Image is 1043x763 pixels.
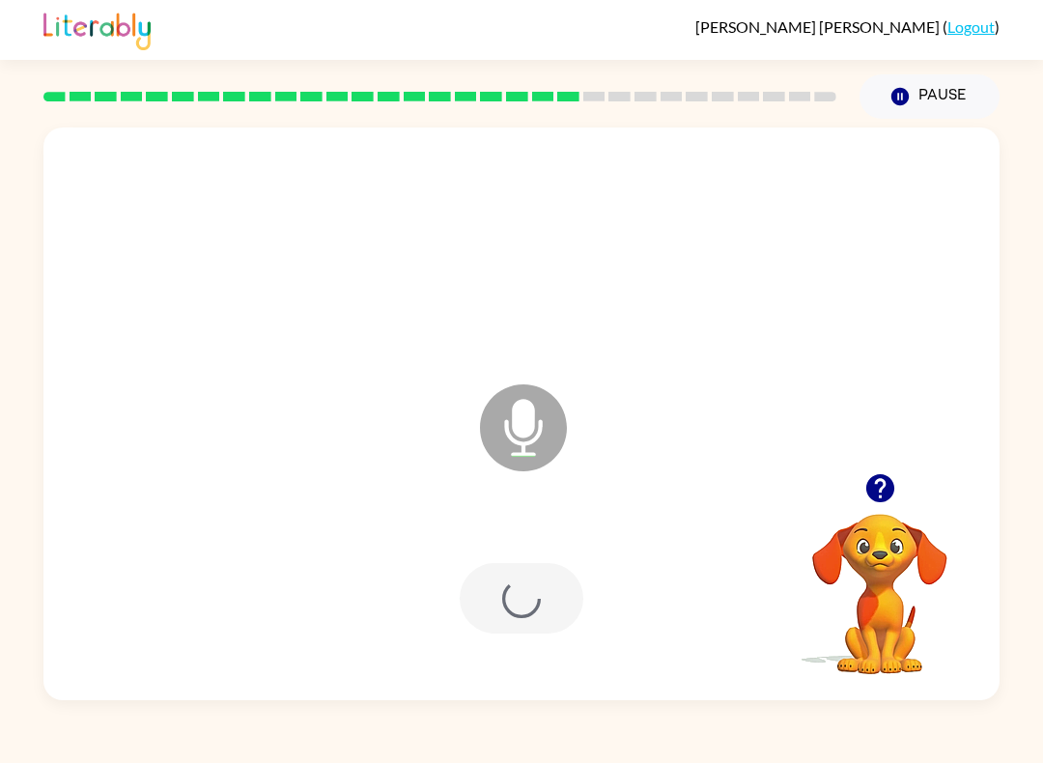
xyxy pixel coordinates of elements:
[860,74,1000,119] button: Pause
[695,17,943,36] span: [PERSON_NAME] [PERSON_NAME]
[947,17,995,36] a: Logout
[695,17,1000,36] div: ( )
[43,8,151,50] img: Literably
[783,484,976,677] video: Your browser must support playing .mp4 files to use Literably. Please try using another browser.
